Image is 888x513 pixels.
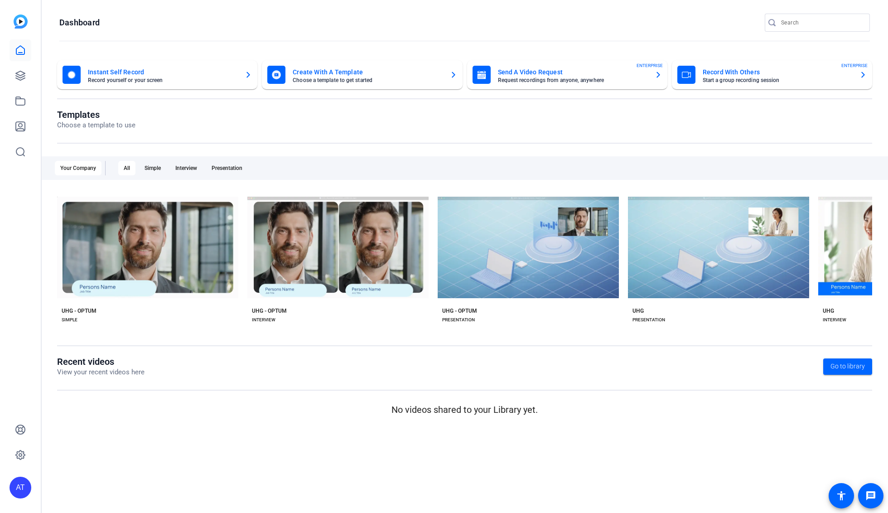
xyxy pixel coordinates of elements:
p: No videos shared to your Library yet. [57,403,872,416]
span: ENTERPRISE [637,62,663,69]
div: UHG - OPTUM [442,307,477,315]
div: UHG - OPTUM [252,307,287,315]
div: AT [10,477,31,498]
div: Your Company [55,161,101,175]
button: Send A Video RequestRequest recordings from anyone, anywhereENTERPRISE [467,60,667,89]
mat-card-title: Instant Self Record [88,67,237,77]
input: Search [781,17,863,28]
mat-card-title: Create With A Template [293,67,442,77]
h1: Templates [57,109,135,120]
div: All [118,161,135,175]
h1: Dashboard [59,17,100,28]
div: INTERVIEW [252,316,275,324]
div: Interview [170,161,203,175]
span: Go to library [830,362,865,371]
mat-card-subtitle: Record yourself or your screen [88,77,237,83]
p: Choose a template to use [57,120,135,131]
mat-card-subtitle: Request recordings from anyone, anywhere [498,77,647,83]
div: UHG [823,307,834,315]
div: UHG - OPTUM [62,307,97,315]
button: Instant Self RecordRecord yourself or your screen [57,60,257,89]
mat-icon: accessibility [836,490,847,501]
div: PRESENTATION [632,316,665,324]
mat-icon: message [865,490,876,501]
mat-card-subtitle: Start a group recording session [703,77,852,83]
div: SIMPLE [62,316,77,324]
mat-card-subtitle: Choose a template to get started [293,77,442,83]
button: Record With OthersStart a group recording sessionENTERPRISE [672,60,872,89]
mat-card-title: Send A Video Request [498,67,647,77]
div: INTERVIEW [823,316,846,324]
button: Create With A TemplateChoose a template to get started [262,60,462,89]
p: View your recent videos here [57,367,145,377]
div: Simple [139,161,166,175]
img: blue-gradient.svg [14,15,28,29]
div: UHG [632,307,644,315]
div: PRESENTATION [442,316,475,324]
a: Go to library [823,358,872,375]
div: Presentation [206,161,248,175]
h1: Recent videos [57,356,145,367]
span: ENTERPRISE [841,62,868,69]
mat-card-title: Record With Others [703,67,852,77]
